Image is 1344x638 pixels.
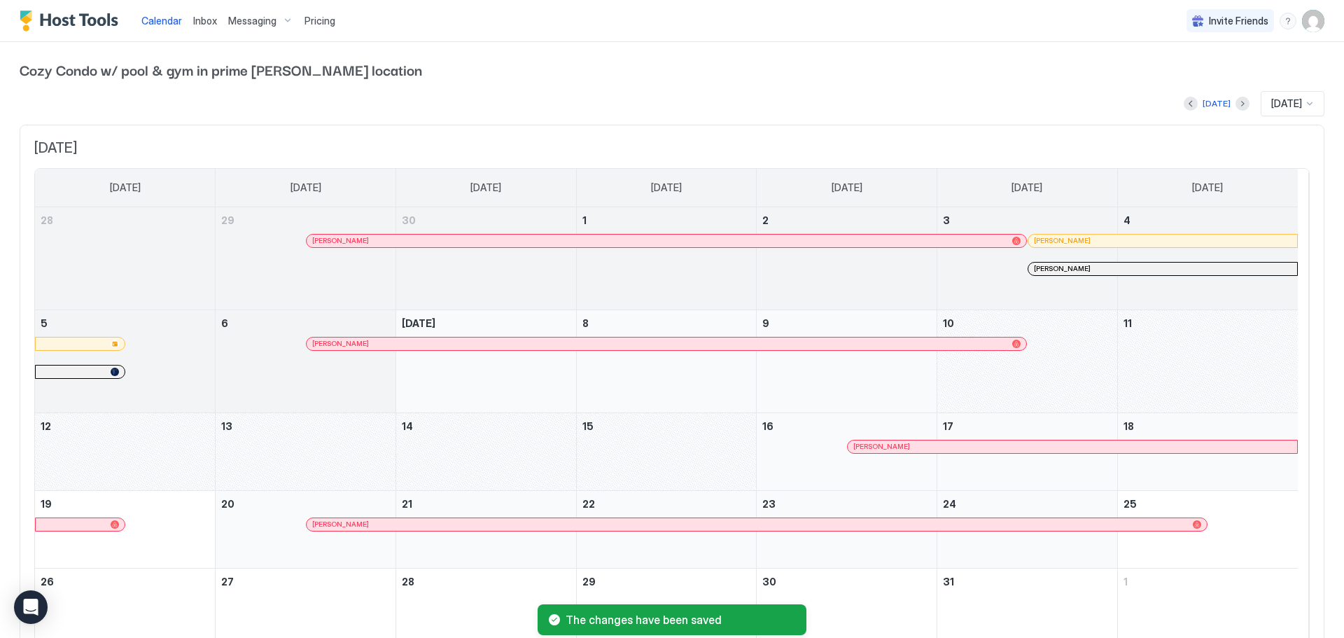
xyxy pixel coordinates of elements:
span: 12 [41,420,51,432]
a: October 24, 2025 [937,491,1117,517]
td: September 28, 2025 [35,207,216,310]
span: Invite Friends [1209,15,1268,27]
span: [DATE] [1271,97,1302,110]
a: September 29, 2025 [216,207,395,233]
span: 14 [402,420,413,432]
span: The changes have been saved [566,613,795,627]
a: October 4, 2025 [1118,207,1298,233]
span: 17 [943,420,953,432]
a: Sunday [96,169,155,207]
a: October 17, 2025 [937,413,1117,439]
span: [PERSON_NAME] [1034,264,1091,273]
span: [DATE] [110,181,141,194]
span: 29 [582,576,596,588]
a: October 9, 2025 [757,310,937,336]
span: [DATE] [34,139,1310,157]
a: October 16, 2025 [757,413,937,439]
a: October 21, 2025 [396,491,576,517]
td: October 10, 2025 [937,310,1118,412]
span: 8 [582,317,589,329]
span: Inbox [193,15,217,27]
td: October 22, 2025 [576,490,757,568]
a: October 7, 2025 [396,310,576,336]
span: 24 [943,498,956,510]
span: Calendar [141,15,182,27]
td: October 11, 2025 [1117,310,1298,412]
a: October 2, 2025 [757,207,937,233]
td: October 24, 2025 [937,490,1118,568]
span: 5 [41,317,48,329]
td: October 21, 2025 [395,490,576,568]
td: October 3, 2025 [937,207,1118,310]
span: 28 [41,214,53,226]
span: 21 [402,498,412,510]
span: 2 [762,214,769,226]
a: Friday [997,169,1056,207]
a: October 14, 2025 [396,413,576,439]
div: [PERSON_NAME] [853,442,1291,451]
span: [DATE] [1011,181,1042,194]
td: October 13, 2025 [216,412,396,490]
td: October 17, 2025 [937,412,1118,490]
div: Open Intercom Messenger [14,590,48,624]
a: Wednesday [637,169,696,207]
td: October 16, 2025 [757,412,937,490]
span: [PERSON_NAME] [312,236,369,245]
span: [PERSON_NAME] [312,520,369,529]
a: October 26, 2025 [35,569,215,595]
a: Saturday [1178,169,1237,207]
div: menu [1280,13,1296,29]
td: October 4, 2025 [1117,207,1298,310]
a: October 13, 2025 [216,413,395,439]
a: Host Tools Logo [20,11,125,32]
span: 30 [402,214,416,226]
span: 6 [221,317,228,329]
div: [DATE] [1203,97,1231,110]
div: [PERSON_NAME] [312,339,1021,348]
span: 19 [41,498,52,510]
span: 4 [1123,214,1130,226]
td: October 12, 2025 [35,412,216,490]
div: [PERSON_NAME] [1034,264,1291,273]
span: 25 [1123,498,1137,510]
td: October 25, 2025 [1117,490,1298,568]
a: September 30, 2025 [396,207,576,233]
td: October 5, 2025 [35,310,216,412]
span: 29 [221,214,234,226]
span: Messaging [228,15,276,27]
span: 22 [582,498,595,510]
div: [PERSON_NAME] [312,236,1021,245]
span: 10 [943,317,954,329]
td: October 2, 2025 [757,207,937,310]
span: [DATE] [1192,181,1223,194]
span: 28 [402,576,414,588]
a: October 11, 2025 [1118,310,1298,336]
a: Monday [276,169,335,207]
button: [DATE] [1200,95,1233,112]
span: 16 [762,420,773,432]
a: October 25, 2025 [1118,491,1298,517]
span: [DATE] [832,181,862,194]
div: [PERSON_NAME] [312,520,1201,529]
span: 20 [221,498,234,510]
td: October 14, 2025 [395,412,576,490]
a: October 29, 2025 [577,569,757,595]
div: User profile [1302,10,1324,32]
td: October 1, 2025 [576,207,757,310]
td: October 7, 2025 [395,310,576,412]
a: October 3, 2025 [937,207,1117,233]
a: October 27, 2025 [216,569,395,595]
span: 23 [762,498,776,510]
a: September 28, 2025 [35,207,215,233]
a: Thursday [818,169,876,207]
span: [DATE] [290,181,321,194]
a: October 28, 2025 [396,569,576,595]
span: 3 [943,214,950,226]
a: October 31, 2025 [937,569,1117,595]
button: Previous month [1184,97,1198,111]
span: [DATE] [470,181,501,194]
a: October 10, 2025 [937,310,1117,336]
a: October 18, 2025 [1118,413,1298,439]
td: October 20, 2025 [216,490,396,568]
span: [PERSON_NAME] [312,339,369,348]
